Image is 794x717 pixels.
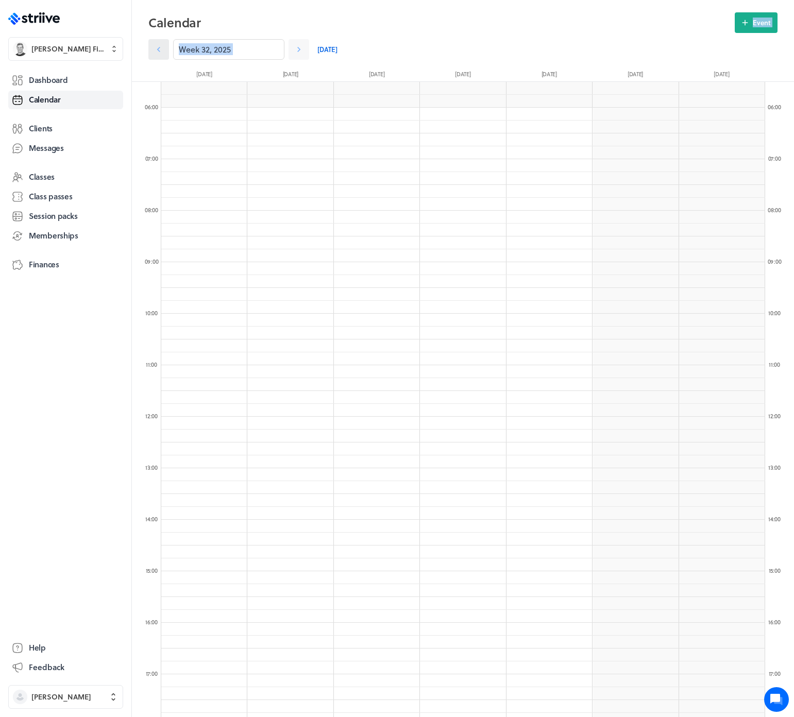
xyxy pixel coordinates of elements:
div: 17 [764,670,785,677]
span: :00 [773,412,781,420]
div: 11 [764,361,785,368]
div: 09 [141,258,162,265]
span: Classes [29,172,55,182]
span: :00 [150,412,158,420]
div: 08 [141,206,162,214]
span: :00 [151,206,158,214]
div: USHi [PERSON_NAME] just wanted to confirm that the Striive platform will be closing down on [DATE... [8,126,198,665]
span: :00 [150,309,158,317]
span: :00 [774,206,781,214]
h2: Calendar [148,12,735,33]
img: Mel Deane Fitness [13,42,27,56]
span: :00 [150,463,158,472]
div: 12 [764,412,785,420]
span: Finances [29,259,59,270]
a: Memberships [8,227,123,245]
img: US [16,134,37,155]
div: 14 [764,515,785,523]
button: Event [735,12,778,33]
h2: Recent conversations [18,112,166,122]
a: Finances [8,255,123,274]
span: :00 [773,669,780,678]
div: 16 [764,618,785,626]
div: 11 [141,361,162,368]
span: :00 [150,515,158,523]
a: Session packs [8,207,123,226]
a: Dashboard [8,71,123,90]
span: :00 [150,360,157,369]
div: 16 [141,618,162,626]
input: YYYY-M-D [173,39,284,60]
span: Memberships [29,230,78,241]
span: [DATE] [16,184,39,193]
span: Clients [29,123,53,134]
a: Messages [8,139,123,158]
a: [DATE] [317,39,337,60]
div: [DATE] [247,70,333,81]
button: Feedback [8,658,123,677]
span: [PERSON_NAME] Fitness [31,44,104,54]
div: 15 [764,567,785,574]
a: Class passes [8,187,123,206]
button: [PERSON_NAME] [8,685,123,709]
span: :00 [150,154,158,163]
div: 10 [764,309,785,317]
div: 13 [764,464,785,471]
h2: We're here to help. Ask us anything! [15,61,191,94]
span: :00 [150,669,157,678]
span: :00 [773,618,781,626]
span: Calendar [29,94,61,105]
div: [DATE] [161,70,247,81]
a: Calendar [8,91,123,109]
span: :00 [773,566,780,575]
span: :00 [151,257,158,266]
span: Dashboard [29,75,67,86]
div: 14 [141,515,162,523]
button: Mel Deane Fitness[PERSON_NAME] Fitness [8,37,123,61]
span: :00 [773,515,781,523]
div: 08 [764,206,785,214]
span: [PERSON_NAME] [31,692,91,702]
span: Event [753,18,771,27]
div: [PERSON_NAME] • [16,178,190,185]
div: [DATE] [506,70,592,81]
iframe: gist-messenger-bubble-iframe [764,687,789,712]
span: :00 [151,103,158,111]
div: [DATE] [420,70,506,81]
div: 06 [141,103,162,111]
span: Messages [29,143,64,153]
h1: Hi [PERSON_NAME] [15,42,191,59]
a: Clients [8,119,123,138]
div: 13 [141,464,162,471]
div: 06 [764,103,785,111]
span: :00 [774,257,781,266]
span: Session packs [29,211,77,221]
div: Hi [PERSON_NAME] just wanted to confirm that the Striive platform will be closing down on [DATE].... [16,156,190,178]
div: 15 [141,567,162,574]
span: :00 [150,566,157,575]
span: :00 [150,618,158,626]
div: 12 [141,412,162,420]
div: 17 [141,670,162,677]
span: Help [29,642,46,653]
div: 09 [764,258,785,265]
span: :00 [773,463,781,472]
span: :00 [773,360,780,369]
span: Feedback [29,662,64,673]
div: [DATE] [679,70,765,81]
div: 07 [141,155,162,162]
div: [DATE] [592,70,678,81]
span: :00 [773,309,781,317]
span: Class passes [29,191,73,202]
div: 07 [764,155,785,162]
a: Classes [8,168,123,186]
div: [DATE] [334,70,420,81]
span: :00 [773,154,781,163]
span: See all [166,113,188,121]
span: :00 [774,103,781,111]
div: 10 [141,309,162,317]
a: Help [8,639,123,657]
